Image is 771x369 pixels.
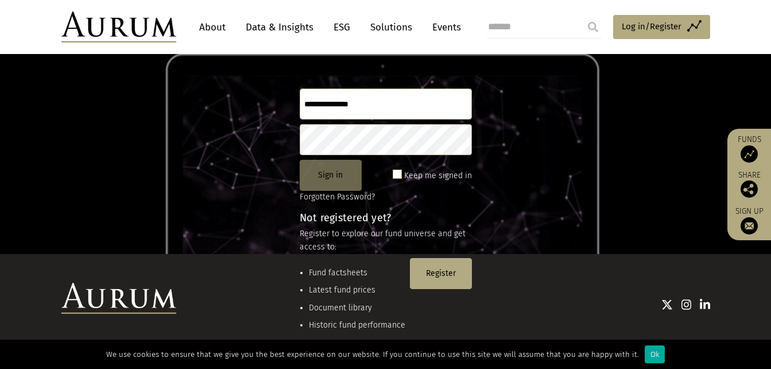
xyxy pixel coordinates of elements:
h4: Not registered yet? [300,213,472,223]
img: Share this post [741,180,758,198]
div: Share [733,171,765,198]
a: Log in/Register [613,15,710,39]
img: Sign up to our newsletter [741,217,758,235]
img: Linkedin icon [700,299,710,310]
img: Access Funds [741,145,758,163]
img: Aurum [61,11,176,43]
a: Solutions [365,17,418,38]
img: Twitter icon [661,299,673,310]
img: Instagram icon [681,299,692,310]
span: Log in/Register [622,20,681,33]
label: Keep me signed in [404,169,472,183]
a: ESG [328,17,356,38]
img: Aurum Logo [61,283,176,314]
a: Forgotten Password? [300,192,375,202]
button: Register [410,258,472,289]
div: Ok [645,345,665,363]
input: Submit [582,16,605,39]
a: Funds [733,134,765,163]
a: About [193,17,231,38]
a: Events [427,17,461,38]
p: Register to explore our fund universe and get access to: [300,228,472,253]
li: Fund factsheets [309,267,405,279]
a: Data & Insights [240,17,319,38]
a: Sign up [733,206,765,235]
button: Sign in [300,160,362,191]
